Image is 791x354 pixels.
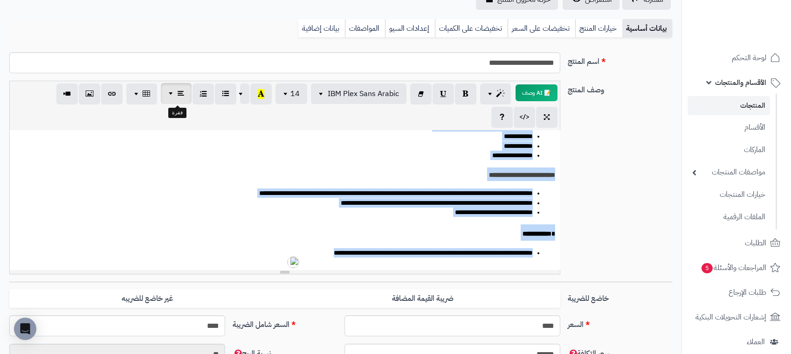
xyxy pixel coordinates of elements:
[688,306,785,328] a: إشعارات التحويلات البنكية
[435,19,508,38] a: تخفيضات على الكميات
[715,76,766,89] span: الأقسام والمنتجات
[9,289,285,308] label: غير خاضع للضريبه
[747,335,765,348] span: العملاء
[345,19,385,38] a: المواصفات
[564,52,676,67] label: اسم المنتج
[688,140,770,160] a: الماركات
[290,88,300,99] span: 14
[275,83,307,104] button: 14
[701,263,713,273] span: 5
[508,19,575,38] a: تخفيضات على السعر
[701,261,766,274] span: المراجعات والأسئلة
[732,51,766,64] span: لوحة التحكم
[695,311,766,324] span: إشعارات التحويلات البنكية
[688,281,785,304] a: طلبات الإرجاع
[285,289,560,308] label: ضريبة القيمة المضافة
[168,108,186,118] div: فقرة
[14,318,36,340] div: Open Intercom Messenger
[564,81,676,96] label: وصف المنتج
[564,289,676,304] label: خاضع للضريبة
[745,236,766,250] span: الطلبات
[385,19,435,38] a: إعدادات السيو
[728,7,782,27] img: logo-2.png
[688,96,770,115] a: المنتجات
[516,84,557,101] button: 📝 AI وصف
[688,118,770,138] a: الأقسام
[298,19,345,38] a: بيانات إضافية
[622,19,672,38] a: بيانات أساسية
[729,286,766,299] span: طلبات الإرجاع
[564,315,676,330] label: السعر
[229,315,341,330] label: السعر شامل الضريبة
[328,88,399,99] span: IBM Plex Sans Arabic
[688,232,785,254] a: الطلبات
[688,257,785,279] a: المراجعات والأسئلة5
[688,162,770,182] a: مواصفات المنتجات
[688,331,785,353] a: العملاء
[311,83,406,104] button: IBM Plex Sans Arabic
[575,19,622,38] a: خيارات المنتج
[688,185,770,205] a: خيارات المنتجات
[688,207,770,227] a: الملفات الرقمية
[688,47,785,69] a: لوحة التحكم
